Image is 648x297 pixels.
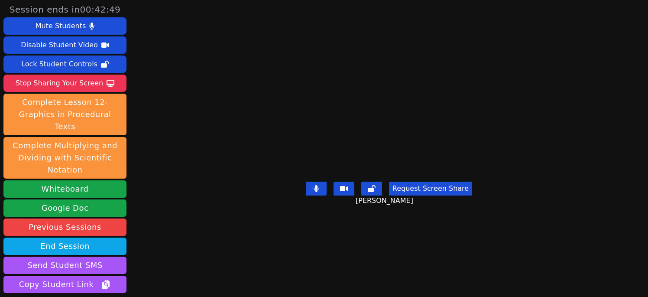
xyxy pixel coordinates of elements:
[3,199,126,217] a: Google Doc
[3,257,126,274] button: Send Student SMS
[3,94,126,135] button: Complete Lesson 12- Graphics in Procedural Texts
[356,196,415,206] span: [PERSON_NAME]
[80,4,121,15] time: 00:42:49
[21,57,97,71] div: Lock Student Controls
[3,75,126,92] button: Stop Sharing Your Screen
[19,278,111,290] span: Copy Student Link
[389,182,472,196] button: Request Screen Share
[3,180,126,198] button: Whiteboard
[10,3,121,16] span: Session ends in
[3,137,126,179] button: Complete Multiplying and Dividing with Scientific Notation
[3,276,126,293] button: Copy Student Link
[3,55,126,73] button: Lock Student Controls
[3,36,126,54] button: Disable Student Video
[3,219,126,236] a: Previous Sessions
[3,238,126,255] button: End Session
[21,38,97,52] div: Disable Student Video
[3,17,126,35] button: Mute Students
[36,19,86,33] div: Mute Students
[16,76,103,90] div: Stop Sharing Your Screen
